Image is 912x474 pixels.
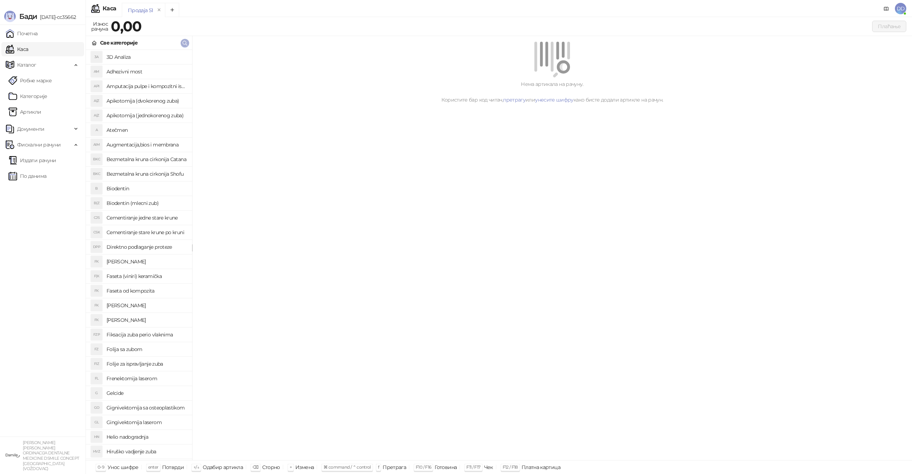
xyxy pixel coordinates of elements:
[881,3,892,14] a: Документација
[17,58,36,72] span: Каталог
[91,285,102,297] div: FK
[91,271,102,282] div: F(K
[91,139,102,150] div: AIM
[107,66,186,77] h4: Adhezivni most
[6,448,20,463] img: 64x64-companyLogo-1dc69ecd-cf69-414d-b06f-ef92a12a082b.jpeg
[91,300,102,311] div: FK
[111,17,141,35] strong: 0,00
[107,300,186,311] h4: [PERSON_NAME]
[9,169,46,183] a: По данима
[100,39,138,47] div: Све категорије
[91,212,102,223] div: CJS
[165,3,179,17] button: Add tab
[107,212,186,223] h4: Cementiranje jedne stare krune
[91,227,102,238] div: CSK
[107,417,186,428] h4: Gingivektomija laserom
[107,314,186,326] h4: [PERSON_NAME]
[107,139,186,150] h4: Augmentacija,bios i membrana
[107,168,186,180] h4: Bezmetalna kruna cirkonija Shofu
[107,81,186,92] h4: Amputacija pulpe i kompozitni ispun
[162,463,184,472] div: Потврди
[91,358,102,370] div: FIZ
[107,154,186,165] h4: Bezmetalna kruna cirkonija Catana
[107,329,186,340] h4: Fiksacija zuba perio vlaknima
[9,105,41,119] a: ArtikliАртикли
[107,241,186,253] h4: Direktno podlaganje proteze
[91,51,102,63] div: 3A
[484,463,493,472] div: Чек
[91,66,102,77] div: AM
[193,464,199,470] span: ↑/↓
[9,73,52,88] a: Робне марке
[6,42,28,56] a: Каса
[323,464,371,470] span: ⌘ command / ⌃ control
[416,464,431,470] span: F10 / F16
[4,11,16,22] img: Logo
[91,197,102,209] div: B(Z
[107,256,186,267] h4: [PERSON_NAME]
[522,463,560,472] div: Платна картица
[295,463,314,472] div: Измена
[895,3,906,14] span: DD
[107,110,186,121] h4: Apikotomija (jednokorenog zuba)
[107,285,186,297] h4: Faseta od kompozita
[107,197,186,209] h4: Biodentin (mlecni zub)
[17,122,44,136] span: Документи
[107,51,186,63] h4: 3D Analiza
[503,97,525,103] a: претрагу
[103,6,116,11] div: Каса
[107,446,186,457] h4: Hiruško vadjenje zuba
[107,373,186,384] h4: Frenektomija laserom
[98,464,104,470] span: 0-9
[9,153,56,168] a: Издати рачуни
[378,464,379,470] span: f
[91,329,102,340] div: FZP
[503,464,518,470] span: F12 / F18
[91,81,102,92] div: API
[535,97,574,103] a: унесите шифру
[6,26,38,41] a: Почетна
[262,463,280,472] div: Сторно
[107,402,186,413] h4: Gignivektomija sa osteoplastikom
[90,19,109,34] div: Износ рачуна
[19,12,37,21] span: Бади
[9,89,47,103] a: Категорије
[107,344,186,355] h4: Folija sa zubom
[290,464,292,470] span: +
[107,271,186,282] h4: Faseta (viniri) keramička
[91,402,102,413] div: GO
[91,110,102,121] div: A(Z
[383,463,406,472] div: Претрага
[203,463,243,472] div: Одабир артикла
[253,464,258,470] span: ⌫
[155,7,164,13] button: remove
[91,373,102,384] div: FL
[91,256,102,267] div: FK
[107,431,186,443] h4: Helio nadogradnja
[91,431,102,443] div: HN
[466,464,480,470] span: F11 / F17
[91,241,102,253] div: DPP
[148,464,159,470] span: enter
[91,314,102,326] div: FK
[872,21,906,32] button: Плаћање
[86,50,192,460] div: grid
[128,6,153,14] div: Продаја 51
[91,446,102,457] div: HVZ
[107,183,186,194] h4: Biodentin
[107,387,186,399] h4: Gelcide
[435,463,457,472] div: Готовина
[201,80,903,104] div: Нема артикала на рачуну. Користите бар код читач, или како бисте додали артикле на рачун.
[107,124,186,136] h4: Atečmen
[91,95,102,107] div: A(Z
[37,14,76,20] span: [DATE]-cc35662
[108,463,139,472] div: Унос шифре
[107,358,186,370] h4: Folije za ispravljanje zuba
[107,95,186,107] h4: Apikotomija (dvokorenog zuba)
[91,168,102,180] div: BKC
[23,440,79,471] small: [PERSON_NAME] [PERSON_NAME] ORDINACIJA DENTALNE MEDICINE DSMILE CONCEPT [GEOGRAPHIC_DATA] (VOŽDOVAC)
[91,344,102,355] div: FZ
[17,138,61,152] span: Фискални рачуни
[91,124,102,136] div: A
[91,387,102,399] div: G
